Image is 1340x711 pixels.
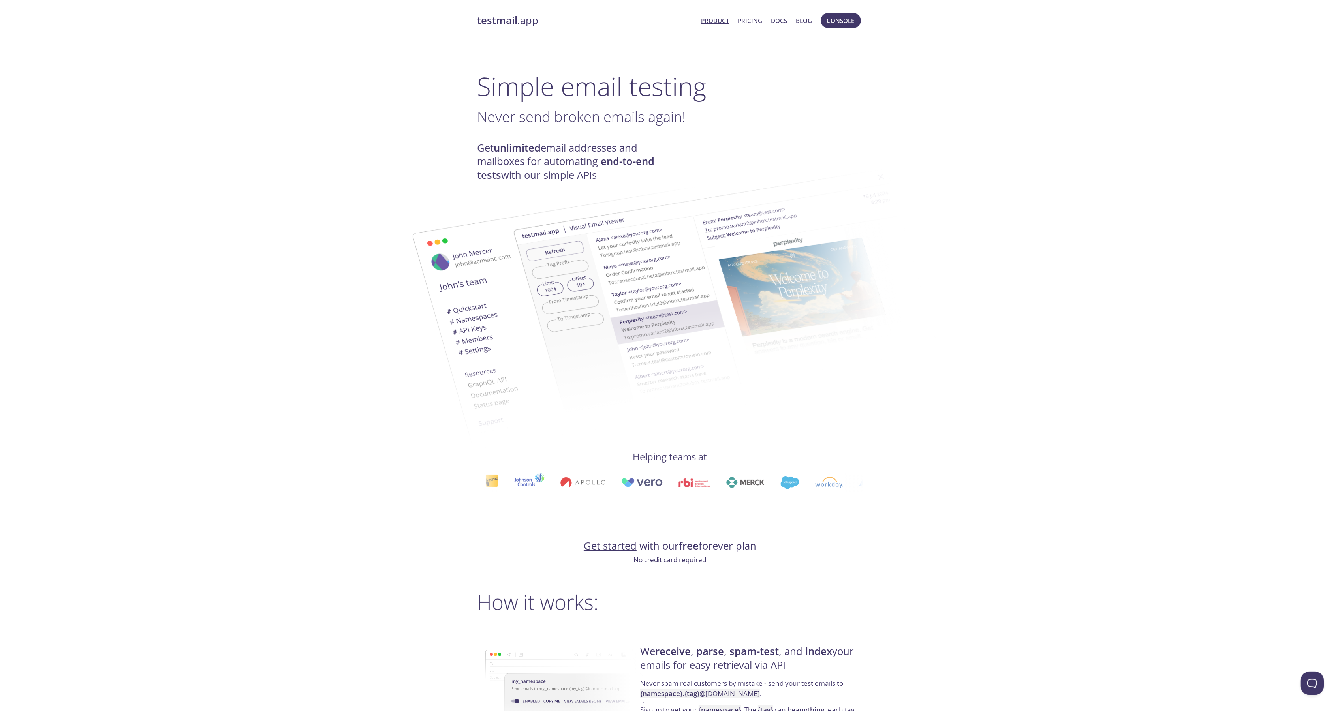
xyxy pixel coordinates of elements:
img: johnsoncontrols [494,473,524,492]
img: workday [795,477,823,488]
p: No credit card required [477,555,863,565]
h1: Simple email testing [477,71,863,101]
a: testmail.app [477,14,695,27]
iframe: Help Scout Beacon - Open [1301,672,1324,695]
a: Pricing [738,15,762,26]
img: salesforce [761,476,780,489]
h4: Helping teams at [477,450,863,463]
img: vero [601,478,643,487]
a: Docs [771,15,787,26]
strong: spam-test [729,644,779,658]
strong: index [805,644,832,658]
strong: unlimited [494,141,541,155]
img: merck [707,477,745,488]
img: rbi [659,478,691,487]
a: Get started [584,539,637,553]
strong: namespace [643,689,680,698]
strong: testmail [477,13,518,27]
strong: tag [687,689,697,698]
span: Console [827,15,855,26]
a: Blog [796,15,812,26]
button: Console [821,13,861,28]
span: Never send broken emails again! [477,107,686,126]
p: Never spam real customers by mistake - send your test emails to . [640,678,860,705]
h4: Get email addresses and mailboxes for automating with our simple APIs [477,141,670,182]
strong: parse [696,644,724,658]
a: Product [701,15,729,26]
strong: free [679,539,699,553]
h4: We , , , and your emails for easy retrieval via API [640,645,860,678]
strong: end-to-end tests [477,154,655,182]
h2: How it works: [477,590,863,614]
img: atlassian [839,477,890,488]
strong: receive [655,644,691,658]
img: testmail-email-viewer [513,157,940,424]
h4: with our forever plan [477,539,863,553]
code: { } . { } @[DOMAIN_NAME] [640,689,760,698]
img: apollo [540,477,585,488]
img: testmail-email-viewer [383,183,809,450]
